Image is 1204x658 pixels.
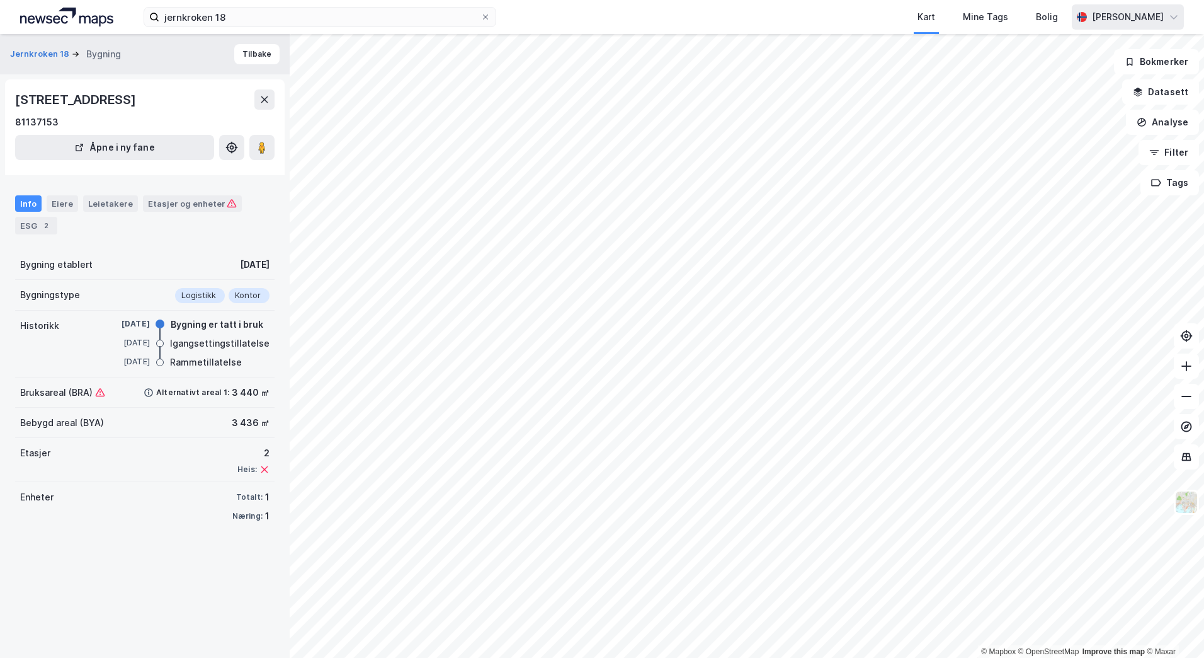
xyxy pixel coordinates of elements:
div: 3 436 ㎡ [232,415,270,430]
div: Enheter [20,490,54,505]
div: Eiere [47,195,78,212]
div: [DATE] [99,337,150,349]
div: [DATE] [99,356,150,367]
div: Alternativt areal 1: [156,388,229,398]
div: Bygning [86,47,121,62]
button: Datasett [1122,79,1199,105]
div: 81137153 [15,115,59,130]
div: 3 440 ㎡ [232,385,270,400]
div: Bygning etablert [20,257,93,272]
div: Bygningstype [20,287,80,303]
div: [PERSON_NAME] [1092,9,1164,25]
div: [DATE] [99,318,150,330]
div: Historikk [20,318,59,333]
img: Z [1174,490,1198,514]
div: Næring: [232,511,263,521]
button: Tilbake [234,44,280,64]
input: Søk på adresse, matrikkel, gårdeiere, leietakere eller personer [159,8,480,26]
div: Mine Tags [963,9,1008,25]
div: Info [15,195,42,212]
div: [STREET_ADDRESS] [15,89,139,110]
div: Etasjer og enheter [148,198,237,209]
div: ESG [15,217,57,234]
div: Kontrollprogram for chat [1141,597,1204,658]
div: 1 [265,509,270,524]
div: 2 [237,446,270,461]
div: 2 [40,219,52,232]
button: Jernkroken 18 [10,48,72,61]
button: Tags [1140,170,1199,195]
div: Leietakere [83,195,138,212]
div: Heis: [237,465,257,475]
div: Bolig [1036,9,1058,25]
button: Analyse [1126,110,1199,135]
div: Bebygd areal (BYA) [20,415,104,430]
div: Totalt: [236,492,263,502]
div: Igangsettingstillatelse [170,336,270,351]
button: Filter [1139,140,1199,165]
div: Rammetillatelse [170,355,242,370]
div: 1 [265,490,270,505]
div: Kart [917,9,935,25]
a: Mapbox [981,647,1016,656]
div: Etasjer [20,446,50,461]
iframe: Chat Widget [1141,597,1204,658]
button: Åpne i ny fane [15,135,214,160]
button: Bokmerker [1114,49,1199,74]
a: OpenStreetMap [1018,647,1079,656]
a: Improve this map [1082,647,1145,656]
div: [DATE] [240,257,270,272]
img: logo.a4113a55bc3d86da70a041830d287a7e.svg [20,8,113,26]
div: Bygning er tatt i bruk [171,317,263,332]
div: Bruksareal (BRA) [20,385,105,400]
